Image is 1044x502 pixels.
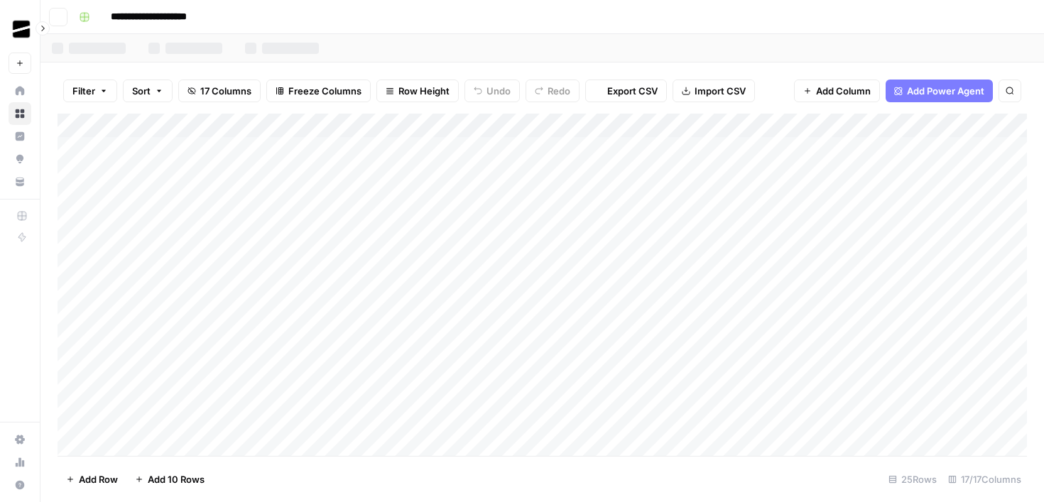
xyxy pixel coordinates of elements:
a: Home [9,80,31,102]
button: Row Height [376,80,459,102]
div: 25 Rows [883,468,942,491]
a: Insights [9,125,31,148]
span: Row Height [398,84,450,98]
span: Add Row [79,472,118,486]
button: 17 Columns [178,80,261,102]
button: Add Power Agent [886,80,993,102]
button: Export CSV [585,80,667,102]
span: 17 Columns [200,84,251,98]
a: Opportunities [9,148,31,170]
span: Filter [72,84,95,98]
span: Add Power Agent [907,84,984,98]
span: Freeze Columns [288,84,361,98]
button: Redo [526,80,580,102]
button: Sort [123,80,173,102]
img: OGM Logo [9,16,34,42]
button: Filter [63,80,117,102]
button: Workspace: OGM [9,11,31,47]
span: Undo [486,84,511,98]
span: Add Column [816,84,871,98]
a: Settings [9,428,31,451]
button: Add Column [794,80,880,102]
a: Usage [9,451,31,474]
button: Add Row [58,468,126,491]
button: Import CSV [673,80,755,102]
a: Browse [9,102,31,125]
span: Add 10 Rows [148,472,205,486]
button: Freeze Columns [266,80,371,102]
span: Import CSV [695,84,746,98]
a: Your Data [9,170,31,193]
span: Export CSV [607,84,658,98]
button: Add 10 Rows [126,468,213,491]
span: Sort [132,84,151,98]
button: Undo [464,80,520,102]
span: Redo [548,84,570,98]
div: 17/17 Columns [942,468,1027,491]
button: Help + Support [9,474,31,496]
